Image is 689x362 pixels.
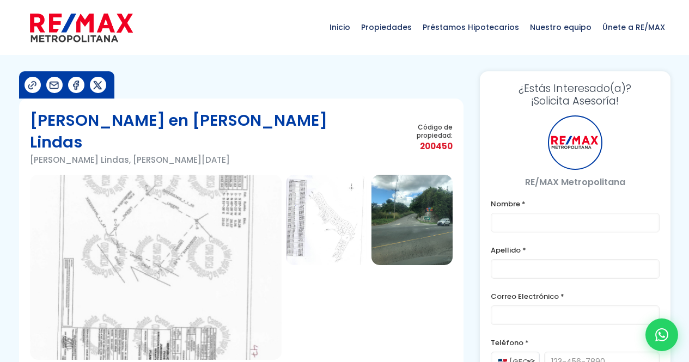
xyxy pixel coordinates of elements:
h1: [PERSON_NAME] en [PERSON_NAME] Lindas [30,109,381,153]
img: Compartir [48,79,60,91]
p: [PERSON_NAME] Lindas, [PERSON_NAME][DATE] [30,153,381,167]
span: Inicio [324,11,356,44]
p: RE/MAX Metropolitana [491,175,660,189]
span: 200450 [381,139,453,153]
span: ¿Estás Interesado(a)? [491,82,660,95]
span: Nuestro equipo [525,11,597,44]
img: Compartir [92,79,103,91]
img: remax-metropolitana-logo [30,11,133,44]
span: Únete a RE/MAX [597,11,670,44]
div: RE/MAX Metropolitana [548,115,602,170]
label: Apellido * [491,243,660,257]
span: Código de propiedad: [381,123,453,139]
img: Terreno en Lomas Lindas [371,175,453,265]
span: Propiedades [356,11,417,44]
label: Nombre * [491,197,660,211]
img: Terreno en Lomas Lindas [30,175,282,360]
label: Correo Electrónico * [491,290,660,303]
span: Préstamos Hipotecarios [417,11,525,44]
img: Terreno en Lomas Lindas [286,175,367,265]
label: Teléfono * [491,336,660,349]
img: Compartir [70,79,82,91]
h3: ¡Solicita Asesoría! [491,82,660,107]
img: Compartir [27,79,38,91]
